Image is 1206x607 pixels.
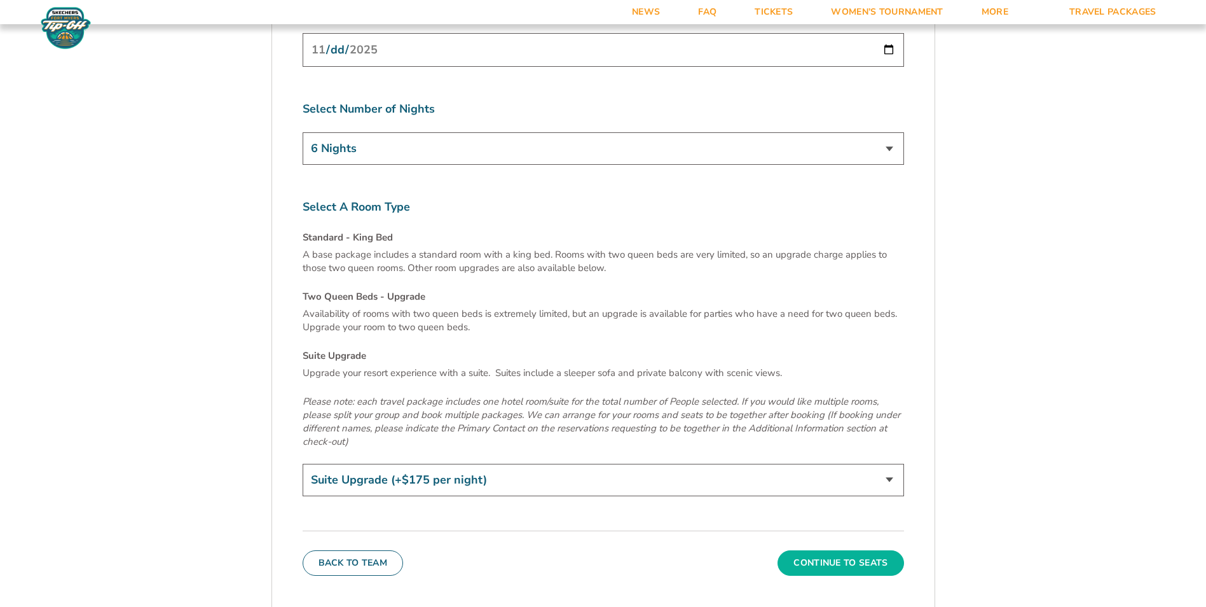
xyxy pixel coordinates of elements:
label: Select A Room Type [303,199,904,215]
p: Upgrade your resort experience with a suite. Suites include a sleeper sofa and private balcony wi... [303,366,904,380]
img: Fort Myers Tip-Off [38,6,93,50]
h4: Suite Upgrade [303,349,904,363]
p: Availability of rooms with two queen beds is extremely limited, but an upgrade is available for p... [303,307,904,334]
button: Continue To Seats [778,550,903,576]
button: Back To Team [303,550,404,576]
h4: Standard - King Bed [303,231,904,244]
h4: Two Queen Beds - Upgrade [303,290,904,303]
em: Please note: each travel package includes one hotel room/suite for the total number of People sel... [303,395,900,448]
label: Select Number of Nights [303,101,904,117]
p: A base package includes a standard room with a king bed. Rooms with two queen beds are very limit... [303,248,904,275]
